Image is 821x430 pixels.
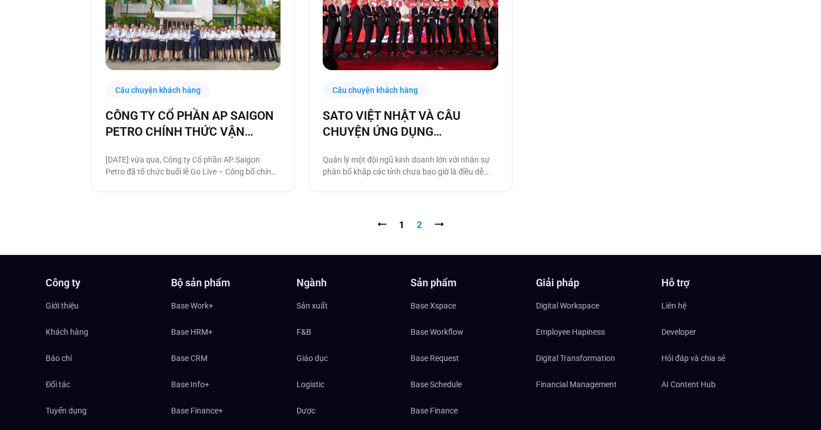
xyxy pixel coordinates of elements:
[323,108,498,140] a: SATO VIỆT NHẬT VÀ CÂU CHUYỆN ỨNG DỤNG [DOMAIN_NAME] ĐỂ QUẢN LÝ HOẠT ĐỘNG KINH DOANH
[661,278,775,288] h4: Hỗ trợ
[105,82,210,99] div: Câu chuyện khách hàng
[661,323,696,340] span: Developer
[536,278,650,288] h4: Giải pháp
[536,297,650,314] a: Digital Workspace
[171,402,223,419] span: Base Finance+
[171,297,285,314] a: Base Work+
[105,154,281,178] p: [DATE] vừa qua, Công ty Cổ phần AP Saigon Petro đã tổ chức buổi lễ Go Live – Công bố chính thức t...
[417,220,422,230] span: 2
[46,376,160,393] a: Đối tác
[171,350,285,367] a: Base CRM
[296,323,410,340] a: F&B
[410,297,456,314] span: Base Xspace
[410,376,525,393] a: Base Schedule
[46,350,72,367] span: Báo chí
[171,376,209,393] span: Base Info+
[171,323,213,340] span: Base HRM+
[410,323,464,340] span: Base Workflow
[171,297,213,314] span: Base Work+
[536,376,650,393] a: Financial Management
[46,402,87,419] span: Tuyển dụng
[296,297,410,314] a: Sản xuất
[171,376,285,393] a: Base Info+
[661,376,716,393] span: AI Content Hub
[171,323,285,340] a: Base HRM+
[296,278,410,288] h4: Ngành
[171,278,285,288] h4: Bộ sản phẩm
[46,323,160,340] a: Khách hàng
[377,220,387,230] a: ⭠
[410,297,525,314] a: Base Xspace
[91,218,730,232] nav: Pagination
[410,350,525,367] a: Base Request
[661,323,775,340] a: Developer
[296,376,410,393] a: Logistic
[46,297,79,314] span: Giới thiệu
[410,402,525,419] a: Base Finance
[536,323,650,340] a: Employee Hapiness
[296,323,311,340] span: F&B
[296,350,410,367] a: Giáo dục
[399,220,404,230] a: 1
[661,350,775,367] a: Hỏi đáp và chia sẻ
[410,278,525,288] h4: Sản phẩm
[105,108,281,140] a: CÔNG TY CỔ PHẦN AP SAIGON PETRO CHÍNH THỨC VẬN HÀNH TRÊN NỀN TẢNG [DOMAIN_NAME]
[661,350,725,367] span: Hỏi đáp và chia sẻ
[661,297,686,314] span: Liên hệ
[410,376,462,393] span: Base Schedule
[536,376,617,393] span: Financial Management
[536,350,615,367] span: Digital Transformation
[296,297,328,314] span: Sản xuất
[46,376,70,393] span: Đối tác
[323,82,428,99] div: Câu chuyện khách hàng
[323,154,498,178] p: Quản lý một đội ngũ kinh doanh lớn với nhân sự phân bổ khắp các tỉnh chưa bao giờ là điều dễ dàng...
[296,402,315,419] span: Dược
[434,220,444,230] span: ⭢
[46,402,160,419] a: Tuyển dụng
[46,297,160,314] a: Giới thiệu
[410,350,459,367] span: Base Request
[536,297,599,314] span: Digital Workspace
[46,323,88,340] span: Khách hàng
[536,323,605,340] span: Employee Hapiness
[46,350,160,367] a: Báo chí
[171,402,285,419] a: Base Finance+
[661,376,775,393] a: AI Content Hub
[296,402,410,419] a: Dược
[296,376,324,393] span: Logistic
[46,278,160,288] h4: Công ty
[410,402,458,419] span: Base Finance
[296,350,328,367] span: Giáo dục
[410,323,525,340] a: Base Workflow
[661,297,775,314] a: Liên hệ
[536,350,650,367] a: Digital Transformation
[171,350,208,367] span: Base CRM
